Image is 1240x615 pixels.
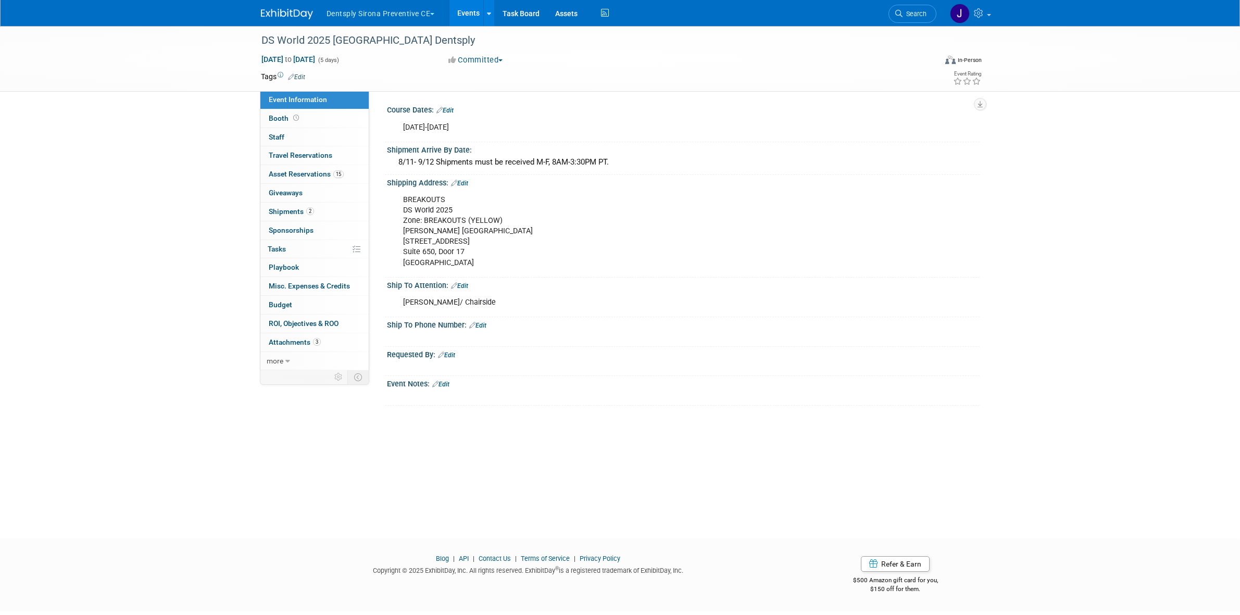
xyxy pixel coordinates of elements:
span: [DATE] [DATE] [261,55,316,64]
a: Staff [260,128,369,146]
div: Ship To Phone Number: [387,317,980,331]
div: In-Person [957,56,982,64]
span: Booth [269,114,301,122]
a: API [459,555,469,562]
span: | [512,555,519,562]
span: Travel Reservations [269,151,332,159]
button: Committed [445,55,507,66]
div: 8/11- 9/12 Shipments must be received M-F, 8AM-3:30PM PT. [395,154,972,170]
a: Sponsorships [260,221,369,240]
a: Edit [432,381,449,388]
div: $150 off for them. [811,585,980,594]
td: Tags [261,71,305,82]
a: Blog [436,555,449,562]
span: more [267,357,283,365]
span: Misc. Expenses & Credits [269,282,350,290]
a: ROI, Objectives & ROO [260,315,369,333]
div: Copyright © 2025 ExhibitDay, Inc. All rights reserved. ExhibitDay is a registered trademark of Ex... [261,563,796,575]
span: Event Information [269,95,327,104]
span: Giveaways [269,189,303,197]
div: Event Format [875,54,982,70]
a: Tasks [260,240,369,258]
div: [PERSON_NAME]/ Chairside [396,292,865,313]
a: Misc. Expenses & Credits [260,277,369,295]
span: | [450,555,457,562]
span: (5 days) [317,57,339,64]
a: Shipments2 [260,203,369,221]
a: Travel Reservations [260,146,369,165]
div: Ship To Attention: [387,278,980,291]
span: Shipments [269,207,314,216]
span: | [470,555,477,562]
td: Toggle Event Tabs [347,370,369,384]
span: Budget [269,300,292,309]
span: Tasks [268,245,286,253]
a: Refer & Earn [861,556,930,572]
span: Staff [269,133,284,141]
img: Justin Newborn [950,4,970,23]
span: Asset Reservations [269,170,344,178]
div: Event Rating [953,71,981,77]
div: [DATE]-[DATE] [396,117,865,138]
a: Terms of Service [521,555,570,562]
a: Search [888,5,936,23]
a: Edit [451,180,468,187]
span: 3 [313,338,321,346]
span: to [283,55,293,64]
a: Booth [260,109,369,128]
span: Sponsorships [269,226,314,234]
span: 15 [333,170,344,178]
div: Shipment Arrive By Date: [387,142,980,155]
a: Giveaways [260,184,369,202]
a: Edit [469,322,486,329]
div: DS World 2025 [GEOGRAPHIC_DATA] Dentsply [258,31,921,50]
td: Personalize Event Tab Strip [330,370,348,384]
img: Format-Inperson.png [945,56,956,64]
sup: ® [555,566,559,571]
div: BREAKOUTS DS World 2025 Zone: BREAKOUTS (YELLOW) [PERSON_NAME] [GEOGRAPHIC_DATA] [STREET_ADDRESS]... [396,190,865,273]
span: Attachments [269,338,321,346]
span: 2 [306,207,314,215]
a: Edit [436,107,454,114]
a: more [260,352,369,370]
a: Edit [451,282,468,290]
a: Asset Reservations15 [260,165,369,183]
span: | [571,555,578,562]
a: Edit [438,352,455,359]
a: Contact Us [479,555,511,562]
span: Booth not reserved yet [291,114,301,122]
a: Event Information [260,91,369,109]
div: Requested By: [387,347,980,360]
div: Shipping Address: [387,175,980,189]
a: Edit [288,73,305,81]
div: Course Dates: [387,102,980,116]
span: ROI, Objectives & ROO [269,319,339,328]
span: Playbook [269,263,299,271]
div: Event Notes: [387,376,980,390]
div: $500 Amazon gift card for you, [811,569,980,593]
span: Search [903,10,926,18]
a: Privacy Policy [580,555,620,562]
a: Attachments3 [260,333,369,352]
img: ExhibitDay [261,9,313,19]
a: Playbook [260,258,369,277]
a: Budget [260,296,369,314]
